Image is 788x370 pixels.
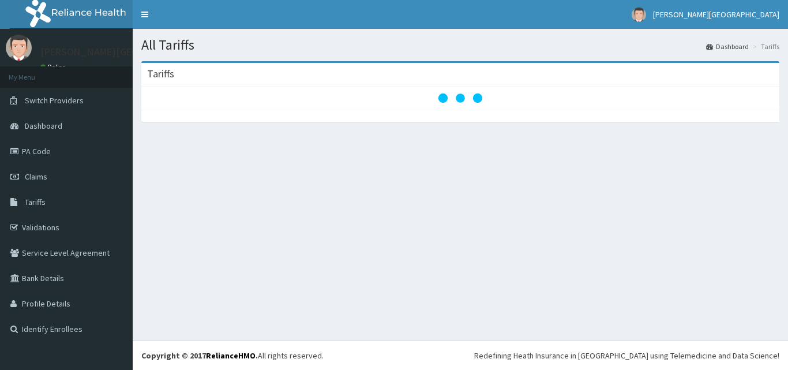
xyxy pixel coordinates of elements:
[6,35,32,61] img: User Image
[706,42,749,51] a: Dashboard
[632,8,646,22] img: User Image
[141,350,258,361] strong: Copyright © 2017 .
[653,9,779,20] span: [PERSON_NAME][GEOGRAPHIC_DATA]
[25,171,47,182] span: Claims
[133,341,788,370] footer: All rights reserved.
[141,38,779,53] h1: All Tariffs
[206,350,256,361] a: RelianceHMO
[25,197,46,207] span: Tariffs
[25,121,62,131] span: Dashboard
[147,69,174,79] h3: Tariffs
[437,75,483,121] svg: audio-loading
[750,42,779,51] li: Tariffs
[474,350,779,361] div: Redefining Heath Insurance in [GEOGRAPHIC_DATA] using Telemedicine and Data Science!
[25,95,84,106] span: Switch Providers
[40,47,211,57] p: [PERSON_NAME][GEOGRAPHIC_DATA]
[40,63,68,71] a: Online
